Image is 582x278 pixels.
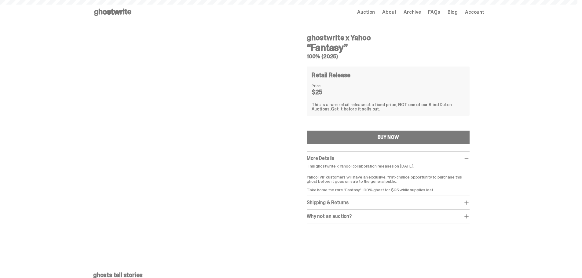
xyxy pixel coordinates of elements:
[307,200,470,206] div: Shipping & Returns
[93,272,484,278] p: ghosts tell stories
[312,84,342,88] dt: Price
[307,164,470,168] p: This ghostwrite x Yahoo! collaboration releases on [DATE].
[331,106,380,112] span: Get it before it sells out.
[357,10,375,15] a: Auction
[307,131,470,144] button: BUY NOW
[428,10,440,15] a: FAQs
[307,54,470,59] h5: 100% (2025)
[307,171,470,192] p: Yahoo! VIP customers will have an exclusive, first-chance opportunity to purchase this ghost befo...
[312,103,465,111] div: This is a rare retail release at a fixed price, NOT one of our Blind Dutch Auctions.
[307,155,334,161] span: More Details
[448,10,458,15] a: Blog
[465,10,484,15] a: Account
[404,10,421,15] a: Archive
[307,34,470,42] h4: ghostwrite x Yahoo
[312,72,350,78] h4: Retail Release
[307,43,470,52] h3: “Fantasy”
[312,89,342,95] dd: $25
[307,213,470,219] div: Why not an auction?
[378,135,399,140] div: BUY NOW
[382,10,396,15] a: About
